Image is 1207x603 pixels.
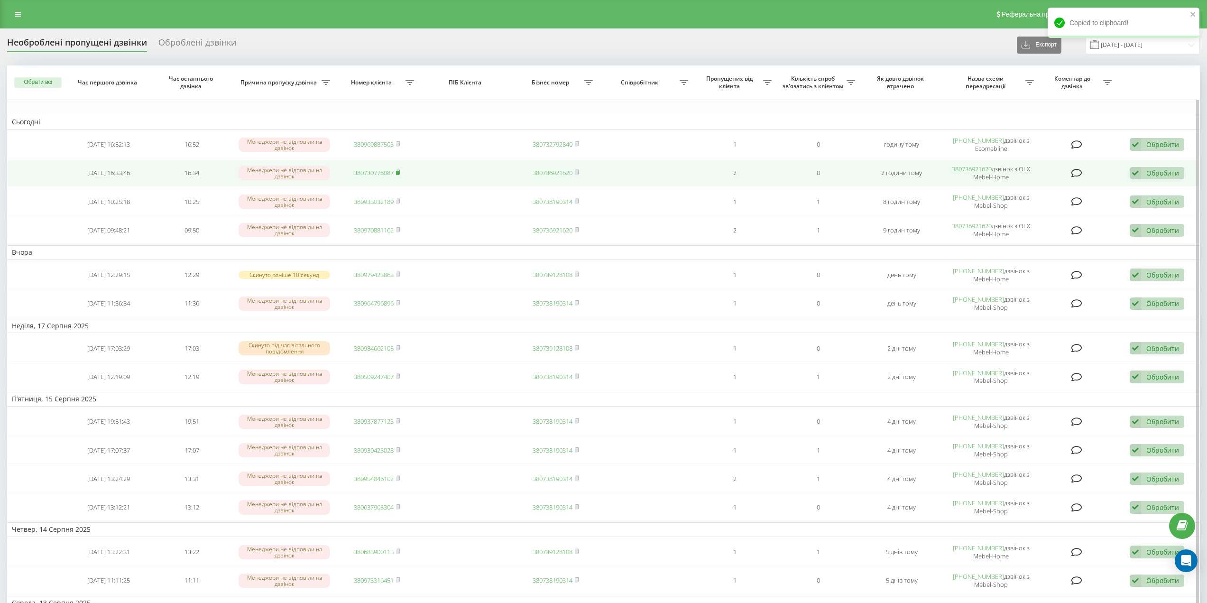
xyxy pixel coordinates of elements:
a: 380738190314 [533,417,572,426]
td: 19:51 [150,408,234,435]
div: Обробити [1146,372,1179,381]
span: Номер клієнта [340,79,405,86]
div: Open Intercom Messenger [1175,549,1198,572]
td: [DATE] 17:03:29 [67,335,150,362]
a: [PHONE_NUMBER] [953,499,1004,507]
td: годину тому [860,131,943,158]
td: 1 [693,262,776,288]
td: 1 [693,494,776,520]
td: 2 дні тому [860,363,943,390]
div: Менеджери не відповіли на дзвінок [239,297,330,311]
td: дзвінок з Mebel-Shop [943,363,1039,390]
td: дзвінок з Mebel-Shop [943,494,1039,520]
td: 8 годин тому [860,188,943,215]
td: 4 дні тому [860,494,943,520]
a: 380964796896 [354,299,394,307]
a: 380732792840 [533,140,572,148]
td: дзвінок з OLX Mebel-Home [943,217,1039,243]
td: дзвінок з Mebel-Shop [943,437,1039,464]
td: Сьогодні [7,115,1200,129]
a: [PHONE_NUMBER] [953,572,1004,581]
span: Кількість спроб зв'язатись з клієнтом [781,75,847,90]
a: [PHONE_NUMBER] [953,369,1004,377]
div: Менеджери не відповіли на дзвінок [239,166,330,180]
td: 10:25 [150,188,234,215]
span: ПІБ Клієнта [428,79,505,86]
td: [DATE] 17:07:37 [67,437,150,464]
td: [DATE] 11:11:25 [67,567,150,594]
td: 16:52 [150,131,234,158]
span: Реферальна програма [1002,10,1071,18]
td: 5 днів тому [860,539,943,566]
td: 16:34 [150,160,234,186]
td: П’ятниця, 15 Серпня 2025 [7,392,1200,406]
div: Менеджери не відповіли на дзвінок [239,443,330,457]
td: [DATE] 10:25:18 [67,188,150,215]
a: 380739128108 [533,547,572,556]
a: 380738190314 [533,503,572,511]
div: Обробити [1146,445,1179,455]
a: 380738190314 [533,299,572,307]
td: 1 [776,363,860,390]
td: 12:19 [150,363,234,390]
div: Менеджери не відповіли на дзвінок [239,472,330,486]
td: 1 [776,217,860,243]
td: 2 дні тому [860,335,943,362]
a: [PHONE_NUMBER] [953,295,1004,304]
td: дзвінок з Mebel-Shop [943,188,1039,215]
td: 13:31 [150,465,234,492]
a: 380973316451 [354,576,394,584]
td: 11:11 [150,567,234,594]
a: 380970881162 [354,226,394,234]
div: Обробити [1146,197,1179,206]
td: 1 [693,539,776,566]
a: [PHONE_NUMBER] [953,544,1004,552]
div: Обробити [1146,503,1179,512]
td: 4 дні тому [860,408,943,435]
td: [DATE] 16:52:13 [67,131,150,158]
span: Час останнього дзвінка [159,75,225,90]
span: Коментар до дзвінка [1043,75,1103,90]
div: Необроблені пропущені дзвінки [7,37,147,52]
div: Менеджери не відповіли на дзвінок [239,500,330,514]
div: Менеджери не відповіли на дзвінок [239,415,330,429]
td: [DATE] 13:24:29 [67,465,150,492]
td: 0 [776,408,860,435]
td: Четвер, 14 Серпня 2025 [7,522,1200,537]
td: 1 [776,465,860,492]
td: Вчора [7,245,1200,260]
span: Як довго дзвінок втрачено [868,75,935,90]
td: 1 [693,567,776,594]
td: [DATE] 11:36:34 [67,290,150,317]
td: 2 [693,160,776,186]
a: [PHONE_NUMBER] [953,136,1004,145]
td: 13:12 [150,494,234,520]
td: день тому [860,262,943,288]
td: 0 [776,131,860,158]
td: 1 [693,408,776,435]
td: 0 [776,335,860,362]
span: Причина пропуску дзвінка [239,79,321,86]
a: 380984662105 [354,344,394,353]
td: дзвінок з Mebel-Home [943,539,1039,566]
td: 4 дні тому [860,437,943,464]
td: [DATE] 16:33:46 [67,160,150,186]
button: Експорт [1017,37,1061,54]
div: Менеджери не відповіли на дзвінок [239,545,330,559]
div: Менеджери не відповіли на дзвінок [239,574,330,588]
td: [DATE] 19:51:43 [67,408,150,435]
a: [PHONE_NUMBER] [953,413,1004,422]
td: 0 [776,290,860,317]
td: 5 днів тому [860,567,943,594]
td: дзвінок з Mebel-Shop [943,408,1039,435]
button: Обрати всі [14,77,62,88]
td: дзвінок з Mebel-Home [943,335,1039,362]
a: [PHONE_NUMBER] [953,442,1004,450]
span: Час першого дзвінка [75,79,142,86]
td: 1 [693,290,776,317]
a: [PHONE_NUMBER] [953,193,1004,202]
td: дзвінок з Mebel-Shop [943,290,1039,317]
td: 9 годин тому [860,217,943,243]
td: 1 [776,539,860,566]
td: 1 [693,437,776,464]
